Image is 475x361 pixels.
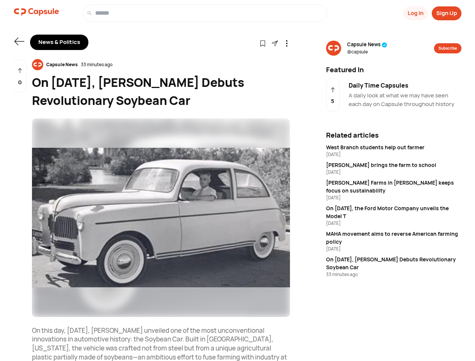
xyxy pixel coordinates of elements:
[326,194,461,201] div: [DATE]
[326,230,461,246] div: MAHA movement aims to reverse American farming policy
[326,255,461,271] div: On [DATE], [PERSON_NAME] Debuts Revolutionary Soybean Car
[326,130,461,140] div: Related articles
[18,78,22,87] p: 0
[347,49,387,55] span: @ capsule
[322,65,466,75] div: Featured In
[30,35,88,50] div: News & Politics
[403,6,428,20] button: Log In
[382,42,387,48] img: tick
[326,271,461,278] div: 33 minutes ago
[326,179,461,194] div: [PERSON_NAME] Farms in [PERSON_NAME] keeps focus on sustainability
[32,118,290,317] img: resizeImage
[81,61,112,68] div: 33 minutes ago
[434,43,461,53] button: Subscribe
[349,81,461,90] div: Daily Time Capsules
[326,246,461,252] div: [DATE]
[326,169,461,176] div: [DATE]
[331,97,334,106] p: 5
[326,204,461,220] div: On [DATE], the Ford Motor Company unveils the Model T
[43,61,81,68] div: Capsule News
[14,5,59,20] img: logo
[32,59,43,70] img: resizeImage
[432,6,461,20] button: Sign Up
[14,5,59,22] a: logo
[347,41,387,49] span: Capsule News
[349,91,461,108] div: A daily look at what we may have seen each day on Capsule throughout history
[326,151,461,158] div: [DATE]
[326,161,461,169] div: [PERSON_NAME] brings the farm to school
[326,220,461,227] div: [DATE]
[326,41,341,56] img: resizeImage
[326,143,461,151] div: West Branch students help out farmer
[32,73,290,109] div: On [DATE], [PERSON_NAME] Debuts Revolutionary Soybean Car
